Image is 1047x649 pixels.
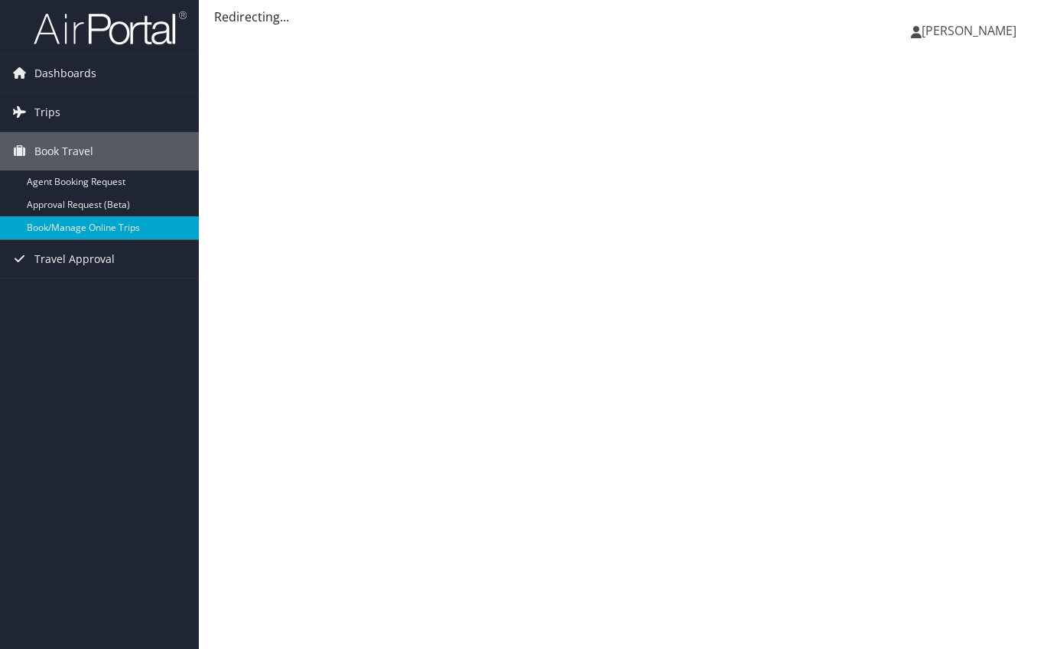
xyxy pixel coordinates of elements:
[922,22,1016,39] span: [PERSON_NAME]
[34,93,60,131] span: Trips
[34,240,115,278] span: Travel Approval
[911,8,1032,54] a: [PERSON_NAME]
[34,132,93,170] span: Book Travel
[214,8,1032,26] div: Redirecting...
[34,54,96,92] span: Dashboards
[34,10,187,46] img: airportal-logo.png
